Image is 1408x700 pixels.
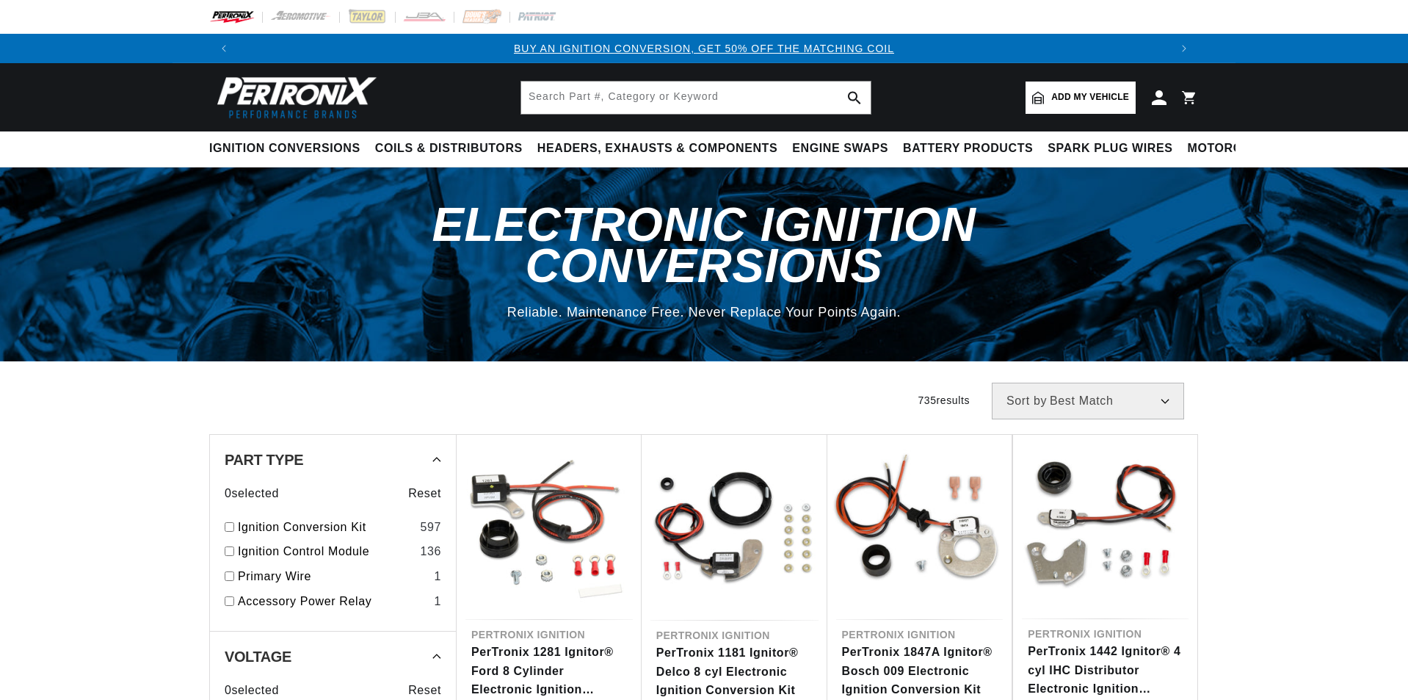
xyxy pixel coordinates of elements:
[507,305,901,320] span: Reliable. Maintenance Free. Never Replace Your Points Again.
[785,131,896,166] summary: Engine Swaps
[842,643,998,699] a: PerTronix 1847A Ignitor® Bosch 009 Electronic Ignition Conversion Kit
[1169,34,1199,63] button: Translation missing: en.sections.announcements.next_announcement
[1180,131,1282,166] summary: Motorcycle
[238,567,428,586] a: Primary Wire
[530,131,785,166] summary: Headers, Exhausts & Components
[1040,131,1180,166] summary: Spark Plug Wires
[514,43,894,54] a: BUY AN IGNITION CONVERSION, GET 50% OFF THE MATCHING COIL
[225,452,303,467] span: Part Type
[408,484,441,503] span: Reset
[239,40,1169,57] div: Announcement
[238,542,414,561] a: Ignition Control Module
[209,141,360,156] span: Ignition Conversions
[434,592,441,611] div: 1
[434,567,441,586] div: 1
[225,649,291,664] span: Voltage
[420,542,441,561] div: 136
[209,34,239,63] button: Translation missing: en.sections.announcements.previous_announcement
[209,72,378,123] img: Pertronix
[238,592,428,611] a: Accessory Power Relay
[238,518,414,537] a: Ignition Conversion Kit
[239,40,1169,57] div: 1 of 3
[375,141,523,156] span: Coils & Distributors
[521,82,871,114] input: Search Part #, Category or Keyword
[173,34,1235,63] slideshow-component: Translation missing: en.sections.announcements.announcement_bar
[225,484,279,503] span: 0 selected
[992,383,1184,419] select: Sort by
[1048,141,1172,156] span: Spark Plug Wires
[225,681,279,700] span: 0 selected
[1188,141,1275,156] span: Motorcycle
[1006,395,1047,407] span: Sort by
[838,82,871,114] button: search button
[1028,642,1183,699] a: PerTronix 1442 Ignitor® 4 cyl IHC Distributor Electronic Ignition Conversion Kit
[896,131,1040,166] summary: Battery Products
[1026,82,1136,114] a: Add my vehicle
[420,518,441,537] div: 597
[408,681,441,700] span: Reset
[209,131,368,166] summary: Ignition Conversions
[471,643,627,699] a: PerTronix 1281 Ignitor® Ford 8 Cylinder Electronic Ignition Conversion Kit
[432,198,976,292] span: Electronic Ignition Conversions
[656,643,813,700] a: PerTronix 1181 Ignitor® Delco 8 cyl Electronic Ignition Conversion Kit
[368,131,530,166] summary: Coils & Distributors
[537,141,777,156] span: Headers, Exhausts & Components
[1051,90,1129,104] span: Add my vehicle
[792,141,888,156] span: Engine Swaps
[918,394,970,406] span: 735 results
[903,141,1033,156] span: Battery Products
